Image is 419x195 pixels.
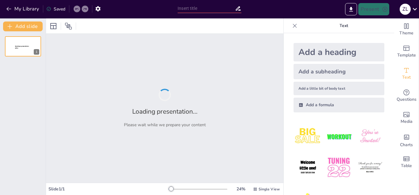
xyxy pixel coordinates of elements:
div: Add text boxes [394,63,419,85]
button: Add slide [3,21,43,31]
div: 1 [34,49,39,55]
img: 6.jpeg [356,153,384,182]
img: 2.jpeg [325,122,353,151]
img: 4.jpeg [294,153,322,182]
div: Z L [400,4,411,15]
span: Sendsteps presentation editor [15,45,29,49]
div: Slide 1 / 1 [48,186,168,192]
button: Present [358,3,389,15]
div: Add a little bit of body text [294,82,384,95]
span: Charts [400,142,413,148]
div: Add a subheading [294,64,384,79]
div: Add a table [394,151,419,173]
h2: Loading presentation... [132,107,198,116]
button: My Library [5,4,42,14]
div: 24 % [233,186,248,192]
input: Insert title [178,4,235,13]
span: Text [402,74,411,81]
span: Media [401,118,413,125]
div: Change the overall theme [394,18,419,41]
div: Add a heading [294,43,384,61]
div: Get real-time input from your audience [394,85,419,107]
span: Single View [259,187,280,192]
span: Template [397,52,416,59]
span: Position [65,22,72,30]
div: Saved [46,6,65,12]
img: 3.jpeg [356,122,384,151]
div: Add a formula [294,98,384,112]
div: Add ready made slides [394,41,419,63]
span: Questions [397,96,417,103]
img: 1.jpeg [294,122,322,151]
div: 1 [5,36,41,57]
button: Z L [400,3,411,15]
div: Add images, graphics, shapes or video [394,107,419,129]
p: Text [300,18,388,33]
div: Layout [48,21,58,31]
p: Please wait while we prepare your content [124,122,206,128]
button: Export to PowerPoint [345,3,357,15]
span: Table [401,162,412,169]
img: 5.jpeg [325,153,353,182]
div: Add charts and graphs [394,129,419,151]
span: Theme [399,30,413,37]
